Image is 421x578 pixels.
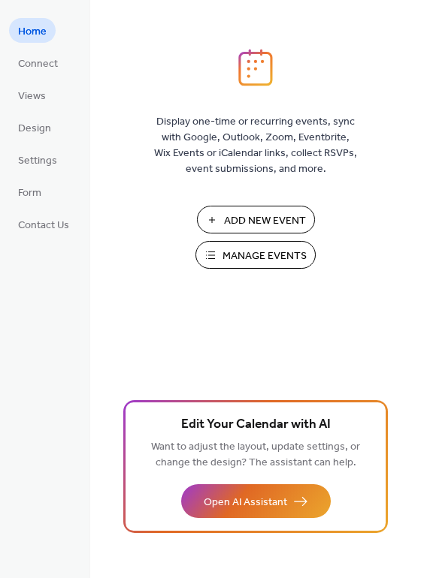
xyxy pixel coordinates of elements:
a: Views [9,83,55,107]
a: Form [9,179,50,204]
span: Edit Your Calendar with AI [181,414,331,435]
button: Manage Events [195,241,316,269]
a: Settings [9,147,66,172]
span: Form [18,185,41,201]
img: logo_icon.svg [238,49,273,86]
a: Home [9,18,56,43]
span: Connect [18,56,58,72]
span: Open AI Assistant [204,495,287,510]
span: Settings [18,153,57,169]
span: Add New Event [224,213,306,229]
a: Connect [9,50,67,75]
span: Want to adjust the layout, update settings, or change the design? The assistant can help. [151,437,360,473]
span: Display one-time or recurring events, sync with Google, Outlook, Zoom, Eventbrite, Wix Events or ... [154,114,357,177]
span: Manage Events [223,248,307,264]
span: Contact Us [18,218,69,233]
span: Views [18,89,46,104]
button: Add New Event [197,206,315,233]
span: Home [18,24,47,40]
a: Contact Us [9,212,78,236]
span: Design [18,121,51,137]
button: Open AI Assistant [181,484,331,518]
a: Design [9,115,60,140]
